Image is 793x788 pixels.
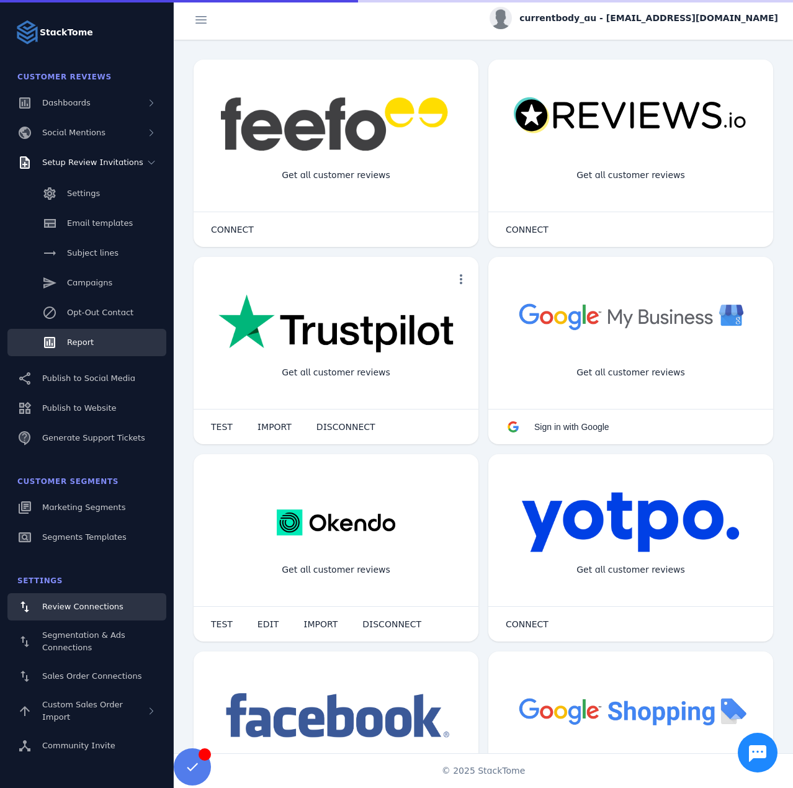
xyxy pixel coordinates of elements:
[277,491,395,553] img: okendo.webp
[42,98,91,107] span: Dashboards
[42,630,125,652] span: Segmentation & Ads Connections
[42,503,125,512] span: Marketing Segments
[493,612,561,637] button: CONNECT
[218,97,454,151] img: feefo.png
[67,338,94,347] span: Report
[211,620,233,629] span: TEST
[7,663,166,690] a: Sales Order Connections
[42,158,143,167] span: Setup Review Invitations
[490,7,512,29] img: profile.jpg
[567,356,695,389] div: Get all customer reviews
[316,423,375,431] span: DISCONNECT
[258,423,292,431] span: IMPORT
[17,477,119,486] span: Customer Segments
[513,294,748,338] img: googlebusiness.png
[7,395,166,422] a: Publish to Website
[42,403,116,413] span: Publish to Website
[258,620,279,629] span: EDIT
[199,217,266,242] button: CONNECT
[449,267,473,292] button: more
[42,128,105,137] span: Social Mentions
[7,623,166,660] a: Segmentation & Ads Connections
[199,414,245,439] button: TEST
[245,414,304,439] button: IMPORT
[7,299,166,326] a: Opt-Out Contact
[218,689,454,744] img: facebook.png
[521,491,740,553] img: yotpo.png
[17,576,63,585] span: Settings
[557,751,704,784] div: Import Products from Google
[7,210,166,237] a: Email templates
[272,356,400,389] div: Get all customer reviews
[7,524,166,551] a: Segments Templates
[42,374,135,383] span: Publish to Social Media
[303,620,338,629] span: IMPORT
[493,414,622,439] button: Sign in with Google
[272,553,400,586] div: Get all customer reviews
[519,12,778,25] span: currentbody_au - [EMAIL_ADDRESS][DOMAIN_NAME]
[304,414,388,439] button: DISCONNECT
[291,612,350,637] button: IMPORT
[7,269,166,297] a: Campaigns
[67,218,133,228] span: Email templates
[506,225,549,234] span: CONNECT
[211,423,233,431] span: TEST
[67,308,133,317] span: Opt-Out Contact
[42,433,145,442] span: Generate Support Tickets
[7,329,166,356] a: Report
[7,180,166,207] a: Settings
[513,97,748,135] img: reviewsio.svg
[272,159,400,192] div: Get all customer reviews
[567,159,695,192] div: Get all customer reviews
[245,612,291,637] button: EDIT
[350,612,434,637] button: DISCONNECT
[362,620,421,629] span: DISCONNECT
[42,741,115,750] span: Community Invite
[7,240,166,267] a: Subject lines
[42,671,141,681] span: Sales Order Connections
[67,189,100,198] span: Settings
[42,532,127,542] span: Segments Templates
[7,494,166,521] a: Marketing Segments
[490,7,778,29] button: currentbody_au - [EMAIL_ADDRESS][DOMAIN_NAME]
[442,764,526,777] span: © 2025 StackTome
[506,620,549,629] span: CONNECT
[211,225,254,234] span: CONNECT
[67,248,119,257] span: Subject lines
[218,294,454,355] img: trustpilot.png
[42,602,123,611] span: Review Connections
[42,700,123,722] span: Custom Sales Order Import
[513,689,748,733] img: googleshopping.png
[534,422,609,432] span: Sign in with Google
[15,20,40,45] img: Logo image
[199,612,245,637] button: TEST
[67,278,112,287] span: Campaigns
[493,217,561,242] button: CONNECT
[7,732,166,759] a: Community Invite
[7,365,166,392] a: Publish to Social Media
[40,26,93,39] strong: StackTome
[7,593,166,620] a: Review Connections
[567,553,695,586] div: Get all customer reviews
[17,73,112,81] span: Customer Reviews
[7,424,166,452] a: Generate Support Tickets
